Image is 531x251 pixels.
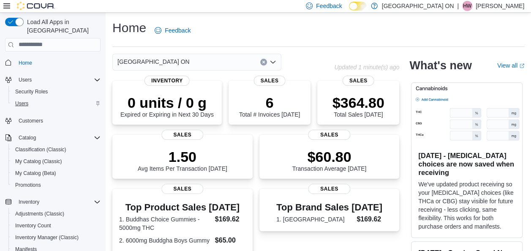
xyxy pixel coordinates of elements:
span: Sales [254,76,286,86]
span: Sales [343,76,374,86]
span: Classification (Classic) [12,145,101,155]
a: Home [15,58,35,68]
span: Promotions [12,180,101,190]
a: Inventory Count [12,221,54,231]
p: | [457,1,459,11]
p: 1.50 [138,148,227,165]
span: [GEOGRAPHIC_DATA] ON [117,57,190,67]
span: Feedback [316,2,342,10]
button: Catalog [2,132,104,144]
a: Promotions [12,180,44,190]
p: 6 [239,94,300,111]
span: Adjustments (Classic) [15,210,64,217]
p: Updated 1 minute(s) ago [334,64,399,71]
span: Security Roles [12,87,101,97]
span: Inventory Manager (Classic) [12,232,101,243]
span: Classification (Classic) [15,146,66,153]
a: My Catalog (Classic) [12,156,65,166]
button: Users [15,75,35,85]
div: Avg Items Per Transaction [DATE] [138,148,227,172]
span: Home [15,57,101,68]
span: My Catalog (Beta) [15,170,56,177]
button: Home [2,57,104,69]
div: Total Sales [DATE] [332,94,384,118]
span: Users [12,98,101,109]
span: Inventory [19,199,39,205]
button: Open list of options [270,59,276,65]
button: My Catalog (Classic) [8,156,104,167]
div: Transaction Average [DATE] [292,148,367,172]
div: Total # Invoices [DATE] [239,94,300,118]
button: My Catalog (Beta) [8,167,104,179]
span: Users [19,76,32,83]
h2: What's new [409,59,471,72]
p: $364.80 [332,94,384,111]
a: Feedback [151,22,194,39]
div: Heather White [462,1,472,11]
p: $60.80 [292,148,367,165]
h3: [DATE] - [MEDICAL_DATA] choices are now saved when receiving [418,151,515,177]
button: Clear input [260,59,267,65]
button: Inventory [15,197,43,207]
a: Security Roles [12,87,51,97]
button: Inventory Count [8,220,104,232]
button: Customers [2,115,104,127]
h1: Home [112,19,146,36]
a: Inventory Manager (Classic) [12,232,82,243]
span: Feedback [165,26,191,35]
dd: $65.00 [215,235,246,246]
dd: $169.62 [357,214,382,224]
span: My Catalog (Classic) [15,158,62,165]
p: We've updated product receiving so your [MEDICAL_DATA] choices (like THCa or CBG) stay visible fo... [418,180,515,231]
span: Promotions [15,182,41,188]
span: Sales [308,130,350,140]
span: Sales [161,130,203,140]
dt: 1. [GEOGRAPHIC_DATA] [276,215,353,224]
span: HW [463,1,471,11]
span: Home [19,60,32,66]
span: Inventory Count [12,221,101,231]
button: Catalog [15,133,39,143]
span: Sales [161,184,203,194]
a: Adjustments (Classic) [12,209,68,219]
p: 0 units / 0 g [120,94,214,111]
h3: Top Product Sales [DATE] [119,202,246,213]
a: Classification (Classic) [12,145,70,155]
dt: 2. 6000mg Buddgha Boys Gummy [119,236,212,245]
svg: External link [519,63,524,68]
p: [GEOGRAPHIC_DATA] ON [382,1,454,11]
span: Sales [308,184,350,194]
a: Customers [15,116,46,126]
button: Users [2,74,104,86]
button: Inventory Manager (Classic) [8,232,104,243]
span: Security Roles [15,88,48,95]
span: Users [15,75,101,85]
span: Catalog [15,133,101,143]
a: My Catalog (Beta) [12,168,60,178]
button: Users [8,98,104,109]
span: Users [15,100,28,107]
span: Customers [19,117,43,124]
span: My Catalog (Beta) [12,168,101,178]
p: [PERSON_NAME] [476,1,524,11]
input: Dark Mode [349,2,367,11]
span: Inventory Count [15,222,51,229]
dd: $169.62 [215,214,246,224]
span: Inventory Manager (Classic) [15,234,79,241]
span: Inventory [15,197,101,207]
button: Promotions [8,179,104,191]
span: Inventory [144,76,190,86]
span: My Catalog (Classic) [12,156,101,166]
h3: Top Brand Sales [DATE] [276,202,382,213]
div: Expired or Expiring in Next 30 Days [120,94,214,118]
a: Users [12,98,32,109]
span: Catalog [19,134,36,141]
img: Cova [17,2,55,10]
button: Adjustments (Classic) [8,208,104,220]
a: View allExternal link [497,62,524,69]
span: Load All Apps in [GEOGRAPHIC_DATA] [24,18,101,35]
button: Security Roles [8,86,104,98]
button: Inventory [2,196,104,208]
button: Classification (Classic) [8,144,104,156]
